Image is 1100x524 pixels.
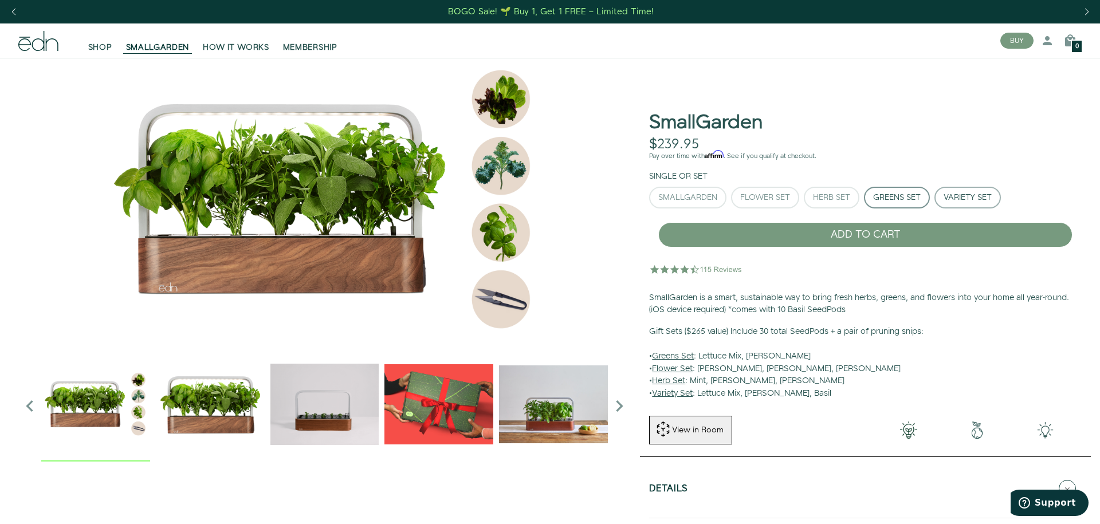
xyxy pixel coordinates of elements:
a: HOW IT WORKS [196,28,276,53]
u: Herb Set [652,375,685,387]
img: edn-smallgarden-tech.png [1011,421,1079,439]
span: MEMBERSHIP [283,42,337,53]
img: 001-light-bulb.png [875,421,943,439]
span: SHOP [88,42,112,53]
h5: Details [649,484,688,497]
div: View in Room [671,424,725,436]
button: SmallGarden [649,187,726,208]
p: Pay over time with . See if you qualify at checkout. [649,151,1082,161]
b: Gift Sets ($265 value) Include 30 total SeedPods + a pair of pruning snips: [649,326,924,337]
button: Variety Set [934,187,1001,208]
div: 2 / 6 [270,350,379,462]
div: Flower Set [740,194,790,202]
a: SHOP [81,28,119,53]
div: 4 / 6 [499,350,608,462]
button: Details [649,468,1082,509]
span: SMALLGARDEN [126,42,190,53]
div: Variety Set [944,194,992,202]
img: edn-trim-basil.2021-09-07_14_55_24_1024x.gif [270,350,379,459]
span: HOW IT WORKS [203,42,269,53]
button: ADD TO CART [658,222,1072,247]
img: Official-EDN-SMALLGARDEN-HERB-HERO-SLV-2000px_1024x.png [156,350,265,459]
u: Greens Set [652,350,694,362]
button: Flower Set [731,187,799,208]
p: SmallGarden is a smart, sustainable way to bring fresh herbs, greens, and flowers into your home ... [649,292,1082,317]
span: Affirm [705,151,724,159]
div: SmallGarden [658,194,717,202]
img: 4.5 star rating [649,258,744,281]
img: green-earth.png [943,421,1011,439]
div: Greens Set [873,194,921,202]
u: Flower Set [652,363,693,375]
div: $239.95 [649,136,699,153]
span: 0 [1075,44,1079,50]
img: edn-smallgarden-greens-set_1000x.png [41,350,150,459]
img: edn-smallgarden-greens-set_1000x.png [18,58,631,344]
div: Herb Set [813,194,850,202]
button: View in Room [649,416,732,444]
img: EMAILS_-_Holiday_21_PT1_28_9986b34a-7908-4121-b1c1-9595d1e43abe_1024x.png [384,350,493,459]
img: edn-smallgarden-mixed-herbs-table-product-2000px_1024x.jpg [499,350,608,459]
i: Next slide [608,395,631,417]
a: SMALLGARDEN [119,28,197,53]
button: Greens Set [864,187,930,208]
div: BOGO Sale! 🌱 Buy 1, Get 1 FREE – Limited Time! [448,6,654,18]
button: Herb Set [804,187,859,208]
p: • : Lettuce Mix, [PERSON_NAME] • : [PERSON_NAME], [PERSON_NAME], [PERSON_NAME] • : Mint, [PERSON_... [649,326,1082,400]
iframe: Opens a widget where you can find more information [1011,490,1089,518]
div: 3 / 6 [384,350,493,462]
a: BOGO Sale! 🌱 Buy 1, Get 1 FREE – Limited Time! [447,3,655,21]
h1: SmallGarden [649,112,763,133]
label: Single or Set [649,171,708,182]
div: 1 / 6 [156,350,265,462]
a: MEMBERSHIP [276,28,344,53]
i: Previous slide [18,395,41,417]
u: Variety Set [652,388,693,399]
button: BUY [1000,33,1034,49]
